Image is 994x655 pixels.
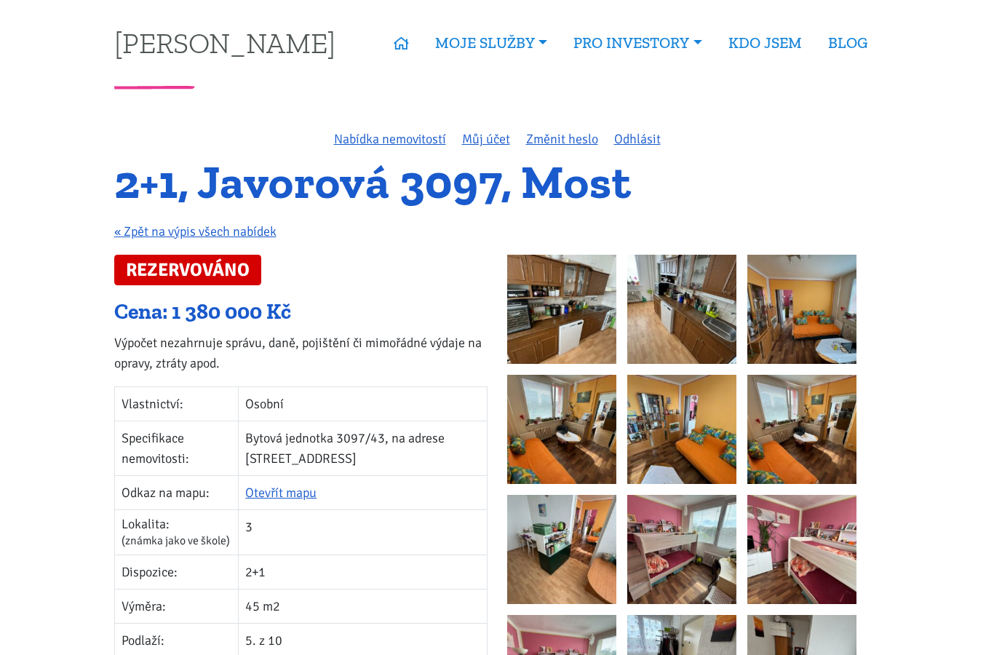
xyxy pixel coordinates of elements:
[239,555,487,589] td: 2+1
[114,386,239,421] td: Vlastnictví:
[614,131,661,147] a: Odhlásit
[334,131,446,147] a: Nabídka nemovitostí
[560,26,715,60] a: PRO INVESTORY
[114,28,335,57] a: [PERSON_NAME]
[815,26,880,60] a: BLOG
[462,131,510,147] a: Můj účet
[239,421,487,475] td: Bytová jednotka 3097/43, na adrese [STREET_ADDRESS]
[122,533,230,548] span: (známka jako ve škole)
[114,162,880,202] h1: 2+1, Javorová 3097, Most
[239,509,487,555] td: 3
[114,421,239,475] td: Specifikace nemovitosti:
[245,485,317,501] a: Otevřít mapu
[114,509,239,555] td: Lokalita:
[114,255,262,286] span: REZERVOVÁNO
[114,333,488,373] p: Výpočet nezahrnuje správu, daně, pojištění či mimořádné výdaje na opravy, ztráty apod.
[422,26,560,60] a: MOJE SLUŽBY
[114,475,239,509] td: Odkaz na mapu:
[715,26,815,60] a: KDO JSEM
[239,589,487,624] td: 45 m2
[114,555,239,589] td: Dispozice:
[526,131,598,147] a: Změnit heslo
[114,298,488,326] div: Cena: 1 380 000 Kč
[239,386,487,421] td: Osobní
[114,589,239,624] td: Výměra:
[114,223,277,239] a: « Zpět na výpis všech nabídek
